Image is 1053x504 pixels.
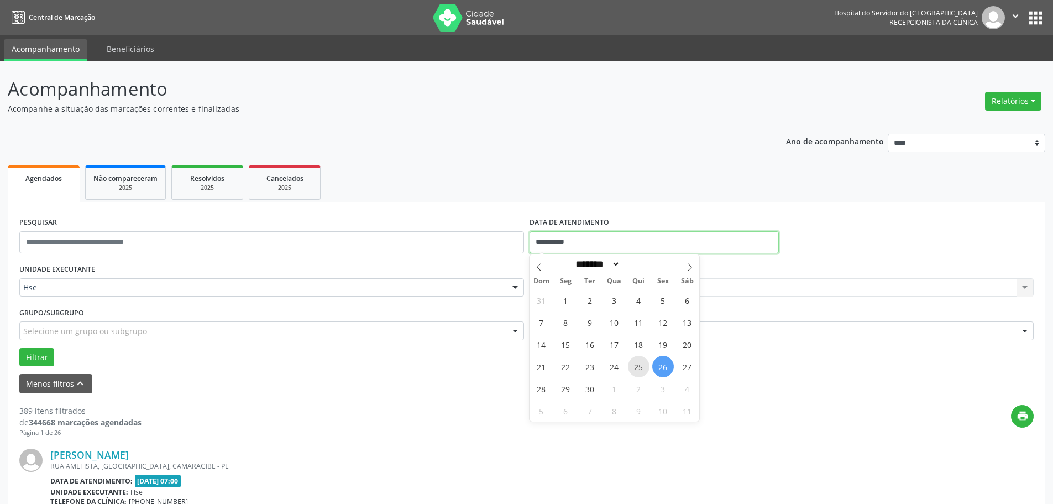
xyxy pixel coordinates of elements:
[531,334,552,355] span: Setembro 14, 2025
[530,278,554,285] span: Dom
[677,378,698,399] span: Outubro 4, 2025
[1005,6,1026,29] button: 
[628,400,649,422] span: Outubro 9, 2025
[677,400,698,422] span: Outubro 11, 2025
[1011,405,1034,428] button: print
[652,334,674,355] span: Setembro 19, 2025
[25,174,62,183] span: Agendados
[99,39,162,59] a: Beneficiários
[50,449,129,461] a: [PERSON_NAME]
[555,400,577,422] span: Outubro 6, 2025
[604,289,625,311] span: Setembro 3, 2025
[628,356,649,377] span: Setembro 25, 2025
[651,278,675,285] span: Sex
[180,184,235,192] div: 2025
[8,8,95,27] a: Central de Marcação
[652,289,674,311] span: Setembro 5, 2025
[834,8,978,18] div: Hospital do Servidor do [GEOGRAPHIC_DATA]
[889,18,978,27] span: Recepcionista da clínica
[579,356,601,377] span: Setembro 23, 2025
[19,374,92,393] button: Menos filtroskeyboard_arrow_up
[652,311,674,333] span: Setembro 12, 2025
[19,405,142,417] div: 389 itens filtrados
[677,356,698,377] span: Setembro 27, 2025
[628,378,649,399] span: Outubro 2, 2025
[579,334,601,355] span: Setembro 16, 2025
[652,400,674,422] span: Outubro 10, 2025
[628,334,649,355] span: Setembro 18, 2025
[50,487,128,497] b: Unidade executante:
[8,75,734,103] p: Acompanhamento
[1017,410,1029,422] i: print
[982,6,1005,29] img: img
[531,289,552,311] span: Agosto 31, 2025
[628,311,649,333] span: Setembro 11, 2025
[555,334,577,355] span: Setembro 15, 2025
[579,378,601,399] span: Setembro 30, 2025
[50,461,868,471] div: RUA AMETISTA, [GEOGRAPHIC_DATA], CAMARAGIBE - PE
[1009,10,1021,22] i: 
[675,278,699,285] span: Sáb
[604,400,625,422] span: Outubro 8, 2025
[677,289,698,311] span: Setembro 6, 2025
[652,378,674,399] span: Outubro 3, 2025
[604,334,625,355] span: Setembro 17, 2025
[985,92,1041,111] button: Relatórios
[620,258,657,270] input: Year
[19,417,142,428] div: de
[19,304,84,321] label: Grupo/Subgrupo
[579,311,601,333] span: Setembro 9, 2025
[93,184,158,192] div: 2025
[652,356,674,377] span: Setembro 26, 2025
[4,39,87,61] a: Acompanhamento
[74,377,86,389] i: keyboard_arrow_up
[23,282,501,293] span: Hse
[29,13,95,22] span: Central de Marcação
[1026,8,1045,28] button: apps
[677,334,698,355] span: Setembro 20, 2025
[531,400,552,422] span: Outubro 5, 2025
[266,174,303,183] span: Cancelados
[555,311,577,333] span: Setembro 8, 2025
[604,378,625,399] span: Outubro 1, 2025
[677,311,698,333] span: Setembro 13, 2025
[602,278,626,285] span: Qua
[257,184,312,192] div: 2025
[578,278,602,285] span: Ter
[19,348,54,367] button: Filtrar
[553,278,578,285] span: Seg
[135,475,181,487] span: [DATE] 07:00
[628,289,649,311] span: Setembro 4, 2025
[19,261,95,278] label: UNIDADE EXECUTANTE
[530,214,609,231] label: DATA DE ATENDIMENTO
[29,417,142,428] strong: 344668 marcações agendadas
[555,289,577,311] span: Setembro 1, 2025
[626,278,651,285] span: Qui
[531,311,552,333] span: Setembro 7, 2025
[572,258,621,270] select: Month
[604,311,625,333] span: Setembro 10, 2025
[93,174,158,183] span: Não compareceram
[786,134,884,148] p: Ano de acompanhamento
[19,214,57,231] label: PESQUISAR
[130,487,143,497] span: Hse
[579,400,601,422] span: Outubro 7, 2025
[531,356,552,377] span: Setembro 21, 2025
[579,289,601,311] span: Setembro 2, 2025
[50,476,133,486] b: Data de atendimento:
[8,103,734,115] p: Acompanhe a situação das marcações correntes e finalizadas
[190,174,224,183] span: Resolvidos
[531,378,552,399] span: Setembro 28, 2025
[604,356,625,377] span: Setembro 24, 2025
[555,356,577,377] span: Setembro 22, 2025
[23,325,147,337] span: Selecione um grupo ou subgrupo
[19,449,43,472] img: img
[555,378,577,399] span: Setembro 29, 2025
[19,428,142,438] div: Página 1 de 26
